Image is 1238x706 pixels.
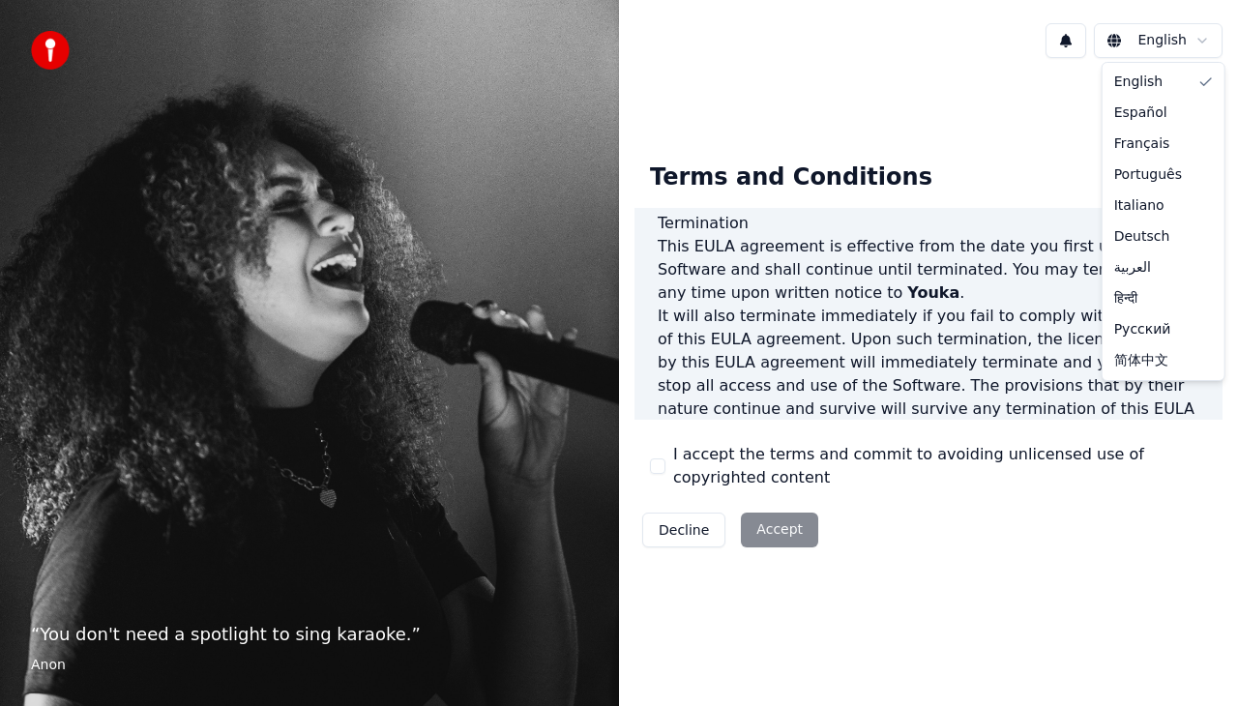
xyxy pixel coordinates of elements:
span: हिन्दी [1114,289,1137,309]
span: Español [1114,103,1167,123]
span: 简体中文 [1114,351,1168,370]
span: Русский [1114,320,1171,339]
span: Deutsch [1114,227,1170,247]
span: English [1114,73,1164,92]
span: Italiano [1114,196,1164,216]
span: Français [1114,134,1170,154]
span: Português [1114,165,1182,185]
span: العربية [1114,258,1151,278]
